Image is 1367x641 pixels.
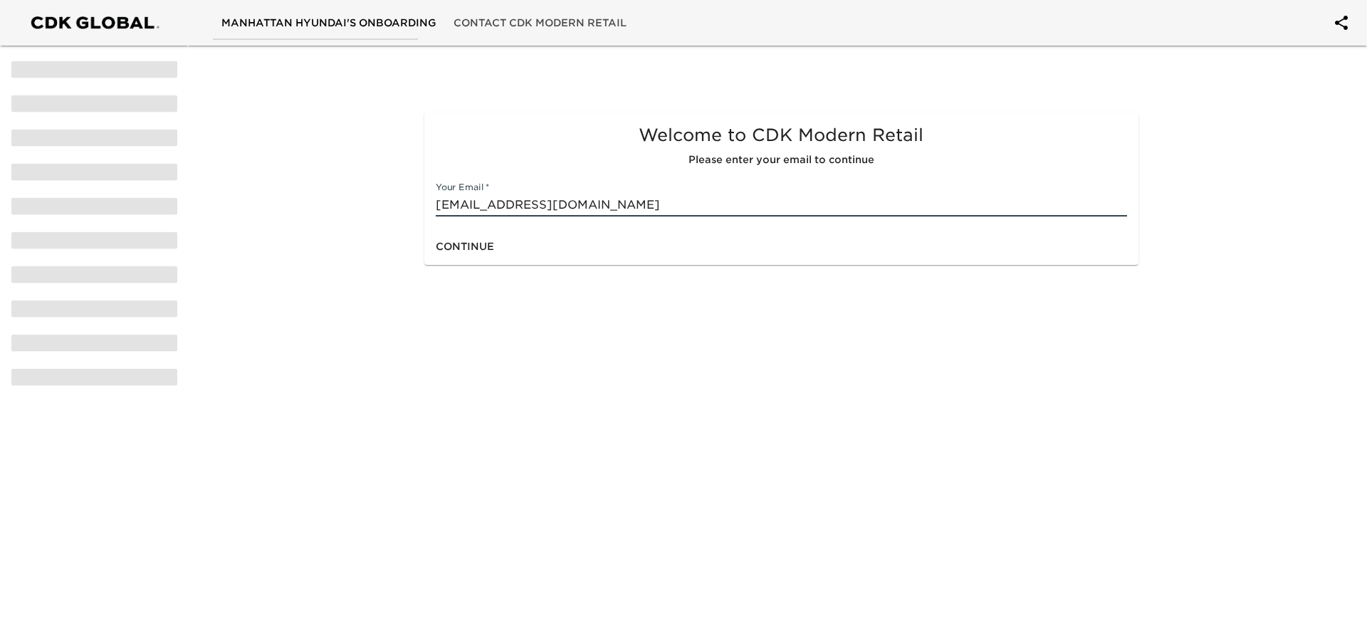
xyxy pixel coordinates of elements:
[436,124,1126,147] h5: Welcome to CDK Modern Retail
[436,238,494,256] span: Continue
[454,14,627,32] span: Contact CDK Modern Retail
[436,152,1126,168] h6: Please enter your email to continue
[221,14,436,32] span: Manhattan Hyundai's Onboarding
[1324,6,1358,40] button: account of current user
[436,183,489,192] label: Your Email
[430,234,500,260] button: Continue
